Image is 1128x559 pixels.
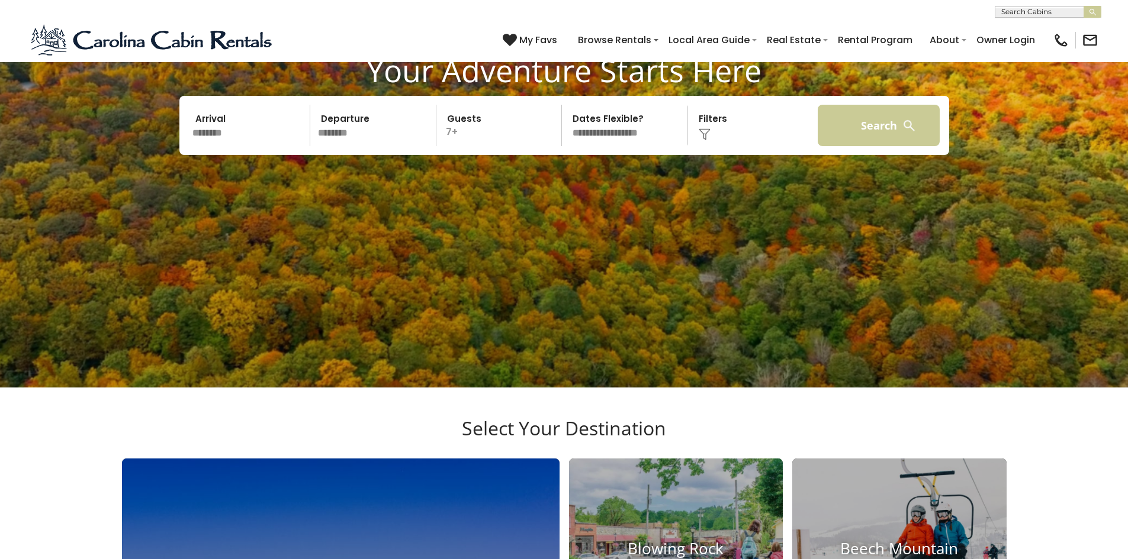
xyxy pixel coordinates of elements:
[902,118,917,133] img: search-regular-white.png
[30,22,275,58] img: Blue-2.png
[1053,32,1069,49] img: phone-regular-black.png
[699,128,711,140] img: filter--v1.png
[519,33,557,47] span: My Favs
[572,30,657,50] a: Browse Rentals
[120,417,1008,458] h3: Select Your Destination
[9,52,1119,89] h1: Your Adventure Starts Here
[440,105,562,146] p: 7+
[503,33,560,48] a: My Favs
[832,30,918,50] a: Rental Program
[970,30,1041,50] a: Owner Login
[761,30,827,50] a: Real Estate
[1082,32,1098,49] img: mail-regular-black.png
[818,105,940,146] button: Search
[663,30,756,50] a: Local Area Guide
[924,30,965,50] a: About
[569,540,783,558] h4: Blowing Rock
[792,540,1007,558] h4: Beech Mountain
